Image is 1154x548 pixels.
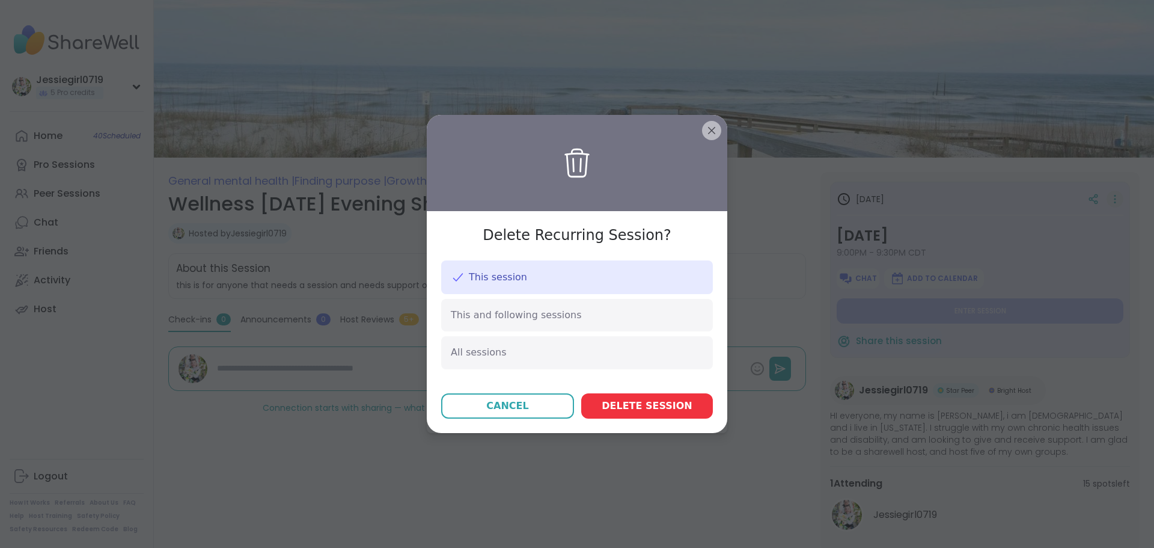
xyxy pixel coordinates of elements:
h3: Delete Recurring Session? [483,226,671,246]
button: Delete session [581,393,713,419]
button: Cancel [441,393,574,419]
span: This session [469,271,527,284]
span: This and following sessions [451,309,582,322]
span: Delete session [602,399,692,413]
span: All sessions [451,346,506,359]
div: Cancel [486,399,528,413]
